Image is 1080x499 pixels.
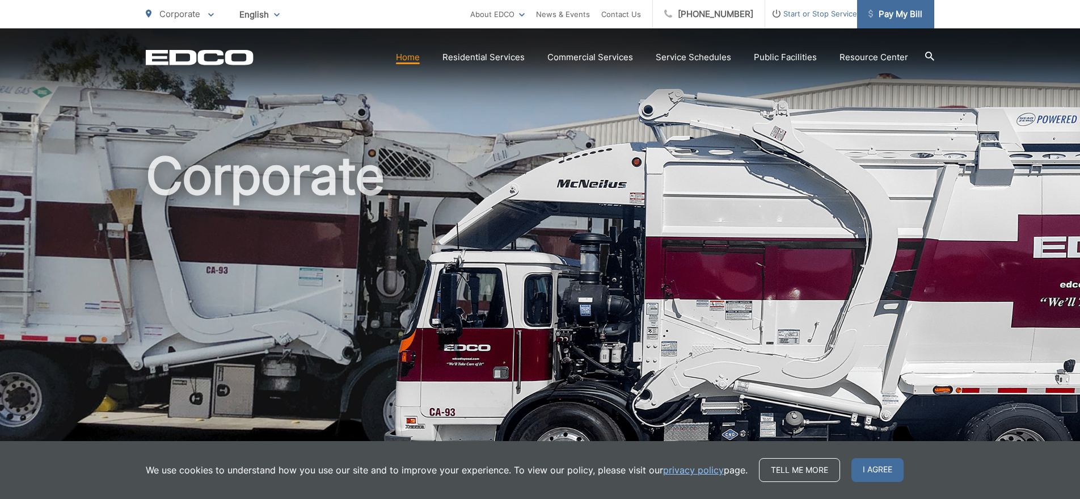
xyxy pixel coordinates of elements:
a: Tell me more [759,458,840,482]
a: Residential Services [442,51,525,64]
span: Corporate [159,9,200,19]
a: privacy policy [663,463,724,477]
a: Home [396,51,420,64]
span: I agree [851,458,904,482]
a: Contact Us [601,7,641,21]
a: About EDCO [470,7,525,21]
span: Pay My Bill [868,7,922,21]
a: EDCD logo. Return to the homepage. [146,49,254,65]
a: Resource Center [839,51,908,64]
a: Service Schedules [656,51,731,64]
a: Public Facilities [754,51,817,64]
span: English [231,5,288,24]
a: Commercial Services [547,51,633,64]
p: We use cookies to understand how you use our site and to improve your experience. To view our pol... [146,463,748,477]
a: News & Events [536,7,590,21]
